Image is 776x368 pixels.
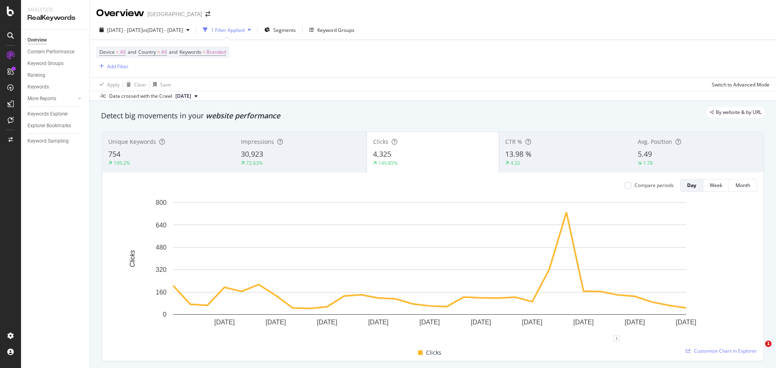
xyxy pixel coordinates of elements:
[716,110,761,115] span: By website & by URL
[27,71,84,80] a: Ranking
[214,319,234,326] text: [DATE]
[169,48,177,55] span: and
[638,149,652,159] span: 5.49
[27,48,84,56] a: Content Performance
[241,138,274,145] span: Impressions
[134,81,146,88] div: Clear
[156,199,167,206] text: 800
[202,48,205,55] span: =
[27,137,84,145] a: Keyword Sampling
[116,48,119,55] span: =
[156,289,167,296] text: 160
[27,59,63,68] div: Keyword Groups
[736,182,750,189] div: Month
[505,138,522,145] span: CTR %
[426,348,441,357] span: Clicks
[676,319,696,326] text: [DATE]
[99,48,115,55] span: Device
[709,78,770,91] button: Switch to Advanced Mode
[96,61,129,71] button: Add Filter
[420,319,440,326] text: [DATE]
[27,122,84,130] a: Explorer Bookmarks
[574,319,594,326] text: [DATE]
[317,319,337,326] text: [DATE]
[273,27,296,34] span: Segments
[156,244,167,251] text: 480
[123,78,146,91] button: Clear
[27,36,84,44] a: Overview
[266,319,286,326] text: [DATE]
[471,319,491,326] text: [DATE]
[205,11,210,17] div: arrow-right-arrow-left
[200,23,254,36] button: 1 Filter Applied
[129,250,136,267] text: Clicks
[107,81,120,88] div: Apply
[172,91,201,101] button: [DATE]
[108,149,120,159] span: 754
[138,48,156,55] span: Country
[765,341,772,347] span: 1
[749,341,768,360] iframe: Intercom live chat
[27,83,84,91] a: Keywords
[643,160,653,166] div: 1.78
[27,95,76,103] a: More Reports
[703,179,729,192] button: Week
[27,83,49,91] div: Keywords
[261,23,299,36] button: Segments
[160,81,171,88] div: Save
[712,81,770,88] div: Switch to Advanced Mode
[687,182,696,189] div: Day
[241,149,263,159] span: 30,923
[156,221,167,228] text: 640
[505,149,531,159] span: 13.98 %
[207,46,226,58] span: Branded
[368,319,388,326] text: [DATE]
[686,347,757,354] a: Customize Chart in Explorer
[638,138,672,145] span: Avg. Position
[317,27,354,34] div: Keyword Groups
[109,93,172,100] div: Data crossed with the Crawl
[96,23,193,36] button: [DATE] - [DATE]vs[DATE] - [DATE]
[27,110,68,118] div: Keywords Explorer
[27,95,56,103] div: More Reports
[120,46,126,58] span: All
[729,179,757,192] button: Month
[27,48,74,56] div: Content Performance
[246,160,263,166] div: 72.63%
[27,13,83,23] div: RealKeywords
[373,149,391,159] span: 4,325
[179,48,201,55] span: Keywords
[694,347,757,354] span: Customize Chart in Explorer
[163,311,167,318] text: 0
[109,198,750,339] svg: A chart.
[27,71,45,80] div: Ranking
[522,319,542,326] text: [DATE]
[175,93,191,100] span: 2025 Aug. 31st
[635,182,674,189] div: Compare periods
[108,138,156,145] span: Unique Keywords
[107,63,129,70] div: Add Filter
[624,319,645,326] text: [DATE]
[710,182,722,189] div: Week
[96,6,144,20] div: Overview
[161,46,167,58] span: All
[150,78,171,91] button: Save
[706,107,765,118] div: legacy label
[148,10,202,18] div: [GEOGRAPHIC_DATA]
[510,160,520,166] div: 4.32
[27,110,84,118] a: Keywords Explorer
[27,6,83,13] div: Analytics
[128,48,136,55] span: and
[143,27,183,34] span: vs [DATE] - [DATE]
[156,266,167,273] text: 320
[378,160,398,166] div: 149.85%
[157,48,160,55] span: =
[114,160,130,166] div: 199.2%
[27,137,69,145] div: Keyword Sampling
[680,179,703,192] button: Day
[107,27,143,34] span: [DATE] - [DATE]
[27,59,84,68] a: Keyword Groups
[96,78,120,91] button: Apply
[306,23,358,36] button: Keyword Groups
